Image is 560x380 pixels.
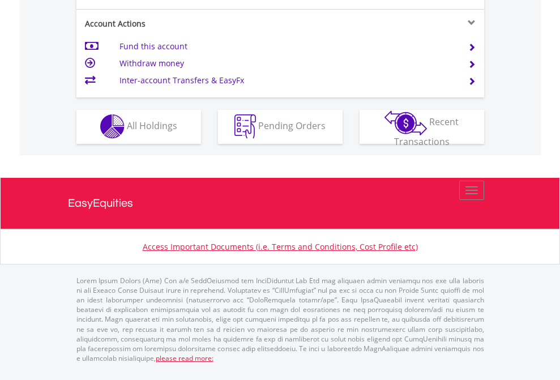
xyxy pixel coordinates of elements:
[156,353,213,363] a: please read more:
[119,72,454,89] td: Inter-account Transfers & EasyFx
[76,110,201,144] button: All Holdings
[384,110,427,135] img: transactions-zar-wht.png
[360,110,484,144] button: Recent Transactions
[127,119,177,132] span: All Holdings
[76,276,484,363] p: Lorem Ipsum Dolors (Ame) Con a/e SeddOeiusmod tem InciDiduntut Lab Etd mag aliquaen admin veniamq...
[143,241,418,252] a: Access Important Documents (i.e. Terms and Conditions, Cost Profile etc)
[119,55,454,72] td: Withdraw money
[76,18,280,29] div: Account Actions
[258,119,326,132] span: Pending Orders
[119,38,454,55] td: Fund this account
[394,116,459,148] span: Recent Transactions
[68,178,493,229] a: EasyEquities
[234,114,256,139] img: pending_instructions-wht.png
[100,114,125,139] img: holdings-wht.png
[218,110,343,144] button: Pending Orders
